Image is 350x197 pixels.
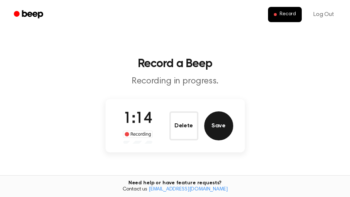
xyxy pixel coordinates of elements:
[169,111,198,140] button: Delete Audio Record
[268,7,302,22] button: Record
[149,187,228,192] a: [EMAIL_ADDRESS][DOMAIN_NAME]
[123,131,153,138] div: Recording
[280,11,296,18] span: Record
[9,8,50,22] a: Beep
[204,111,233,140] button: Save Audio Record
[123,111,152,127] span: 1:14
[36,75,314,87] p: Recording in progress.
[4,186,346,193] span: Contact us
[9,58,341,70] h1: Record a Beep
[306,6,341,23] a: Log Out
